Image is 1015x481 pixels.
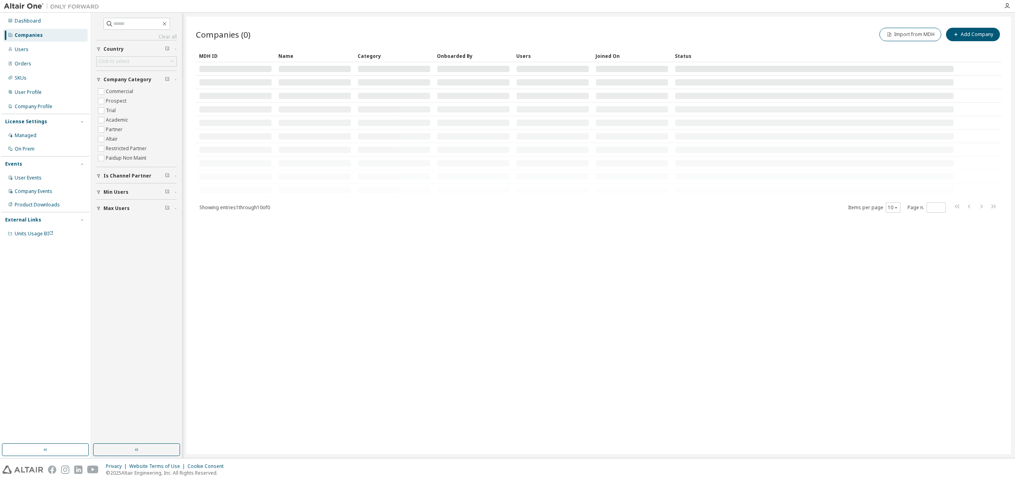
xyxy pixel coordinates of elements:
[106,87,135,96] label: Commercial
[675,50,954,62] div: Status
[106,96,128,106] label: Prospect
[106,115,130,125] label: Academic
[4,2,103,10] img: Altair One
[15,103,52,110] div: Company Profile
[199,50,272,62] div: MDH ID
[61,466,69,474] img: instagram.svg
[103,173,151,179] span: Is Channel Partner
[106,144,148,153] label: Restricted Partner
[165,173,170,179] span: Clear filter
[103,205,130,212] span: Max Users
[96,40,177,58] button: Country
[196,29,251,40] span: Companies (0)
[516,50,589,62] div: Users
[2,466,43,474] img: altair_logo.svg
[848,202,900,213] span: Items per page
[96,167,177,185] button: Is Channel Partner
[48,466,56,474] img: facebook.svg
[888,204,898,211] button: 10
[15,75,27,81] div: SKUs
[96,183,177,201] button: Min Users
[879,28,941,41] button: Import from MDH
[106,153,148,163] label: Paidup Non Maint
[15,61,31,67] div: Orders
[96,71,177,88] button: Company Category
[15,132,36,139] div: Managed
[15,146,34,152] div: On Prem
[97,57,176,66] div: Click to select
[15,18,41,24] div: Dashboard
[106,106,117,115] label: Trial
[165,76,170,83] span: Clear filter
[15,175,42,181] div: User Events
[74,466,82,474] img: linkedin.svg
[98,58,129,65] div: Click to select
[15,202,60,208] div: Product Downloads
[87,466,99,474] img: youtube.svg
[15,32,43,38] div: Companies
[165,205,170,212] span: Clear filter
[5,161,22,167] div: Events
[103,189,128,195] span: Min Users
[15,188,52,195] div: Company Events
[15,46,29,53] div: Users
[106,470,228,476] p: © 2025 Altair Engineering, Inc. All Rights Reserved.
[165,46,170,52] span: Clear filter
[103,76,151,83] span: Company Category
[188,463,228,470] div: Cookie Consent
[106,463,129,470] div: Privacy
[908,202,946,213] span: Page n.
[5,118,47,125] div: License Settings
[15,89,42,95] div: User Profile
[96,200,177,217] button: Max Users
[129,463,188,470] div: Website Terms of Use
[106,134,119,144] label: Altair
[96,34,177,40] a: Clear all
[199,204,270,211] span: Showing entries 1 through 10 of 0
[103,46,124,52] span: Country
[596,50,668,62] div: Joined On
[946,28,1000,41] button: Add Company
[106,125,124,134] label: Partner
[437,50,510,62] div: Onboarded By
[358,50,431,62] div: Category
[5,217,41,223] div: External Links
[15,230,54,237] span: Units Usage BI
[278,50,351,62] div: Name
[165,189,170,195] span: Clear filter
